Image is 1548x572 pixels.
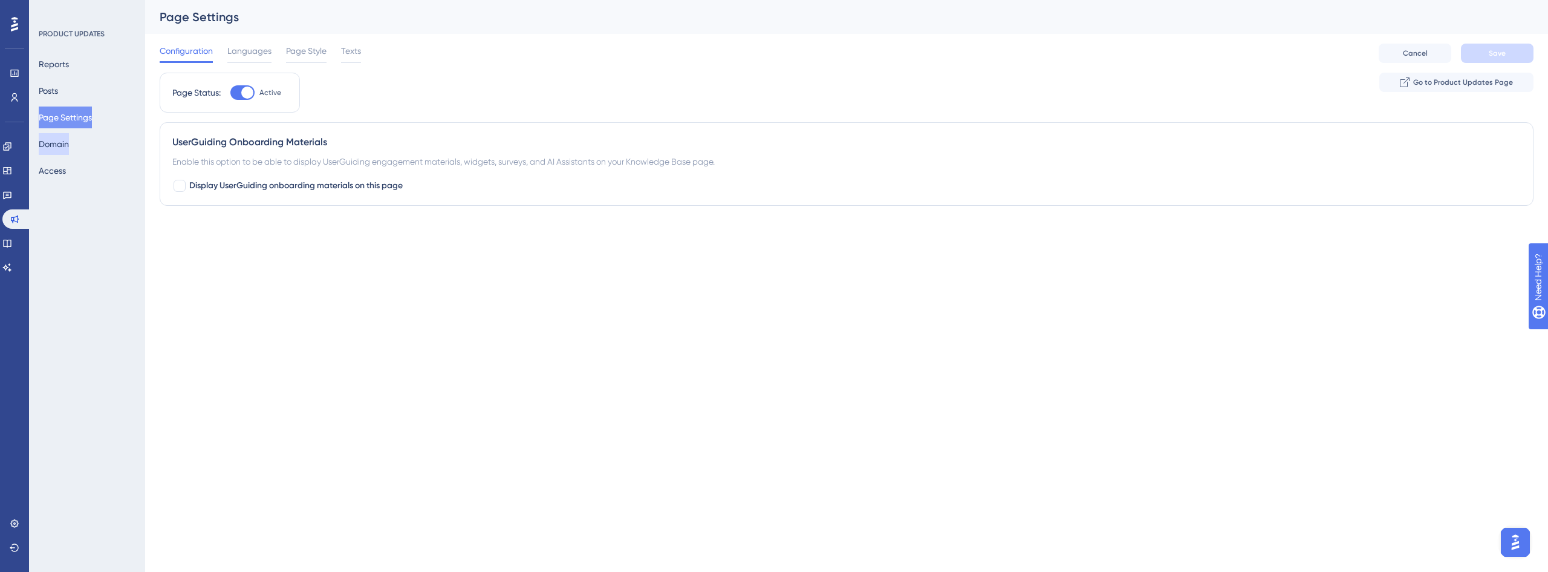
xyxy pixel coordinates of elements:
[259,88,281,97] span: Active
[39,160,66,182] button: Access
[39,80,58,102] button: Posts
[39,53,69,75] button: Reports
[286,44,327,58] span: Page Style
[172,135,1521,150] div: UserGuiding Onboarding Materials
[1379,73,1533,92] button: Go to Product Updates Page
[172,154,1521,169] div: Enable this option to be able to display UserGuiding engagement materials, widgets, surveys, and ...
[1497,524,1533,560] iframe: UserGuiding AI Assistant Launcher
[1461,44,1533,63] button: Save
[1379,44,1451,63] button: Cancel
[172,85,221,100] div: Page Status:
[227,44,272,58] span: Languages
[39,29,105,39] div: PRODUCT UPDATES
[160,8,1503,25] div: Page Settings
[1413,77,1513,87] span: Go to Product Updates Page
[189,179,403,193] span: Display UserGuiding onboarding materials on this page
[39,133,69,155] button: Domain
[160,44,213,58] span: Configuration
[28,3,76,18] span: Need Help?
[39,107,92,128] button: Page Settings
[1489,48,1506,58] span: Save
[341,44,361,58] span: Texts
[1403,48,1428,58] span: Cancel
